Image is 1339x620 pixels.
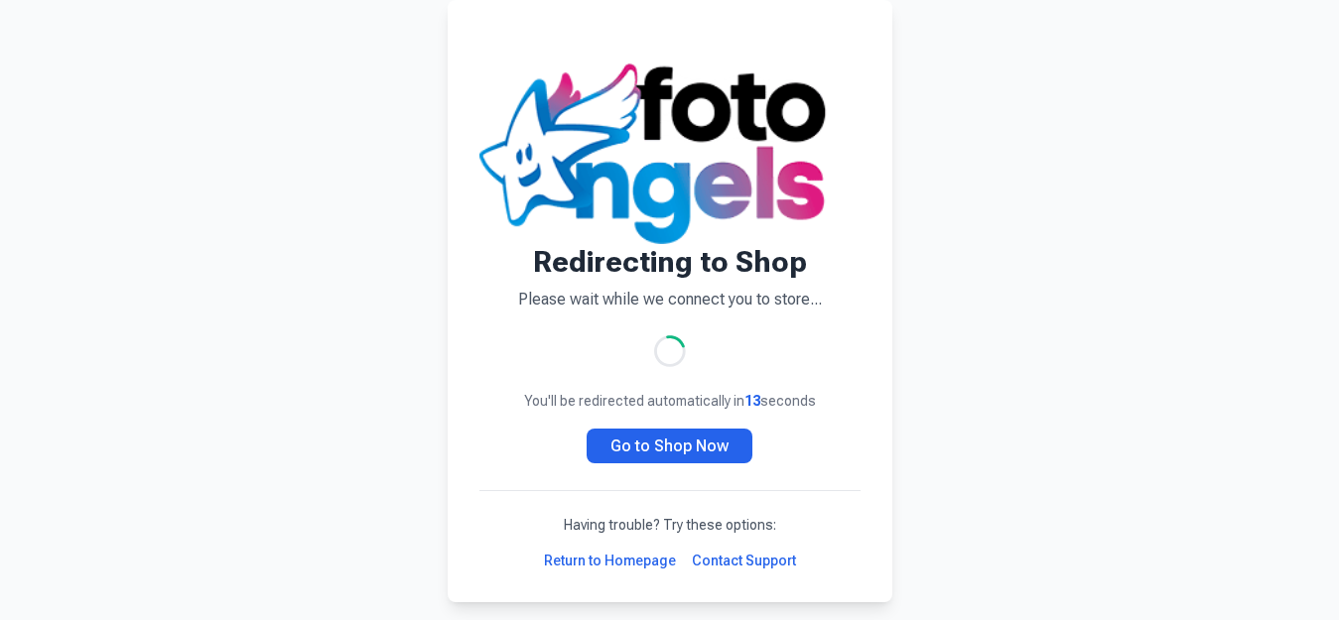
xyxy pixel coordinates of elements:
span: 13 [744,393,760,409]
h1: Redirecting to Shop [479,244,861,280]
p: You'll be redirected automatically in seconds [479,391,861,411]
p: Having trouble? Try these options: [479,515,861,535]
a: Contact Support [692,551,796,570]
a: Return to Homepage [544,551,676,570]
a: Go to Shop Now [587,429,752,463]
p: Please wait while we connect you to store... [479,288,861,311]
